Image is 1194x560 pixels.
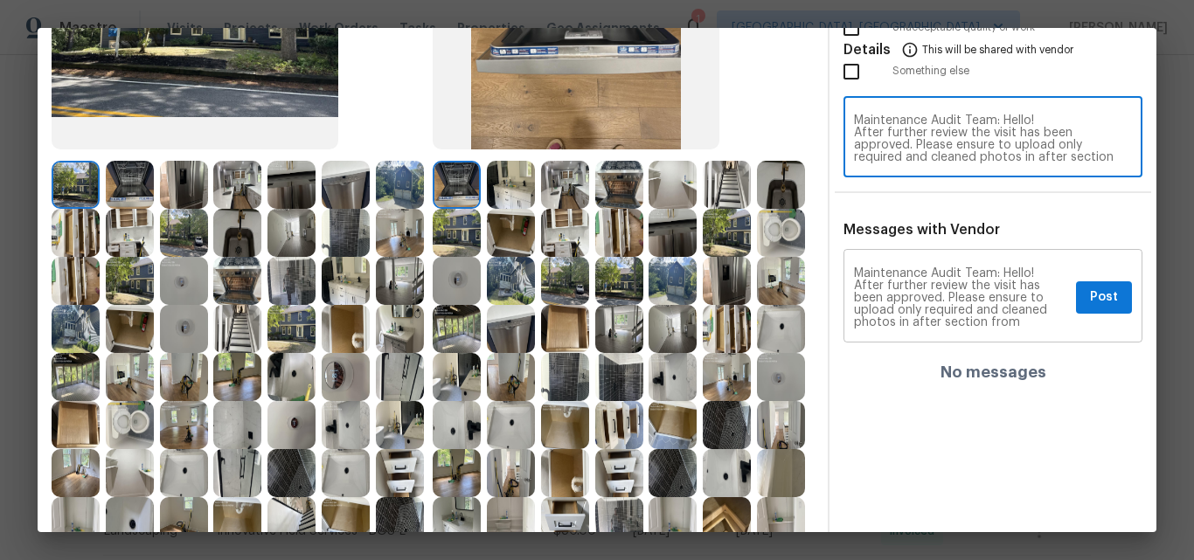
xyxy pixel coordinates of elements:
span: This will be shared with vendor [922,28,1073,70]
button: Post [1076,281,1132,314]
textarea: Maintenance Audit Team: Hello! After further review the visit has been approved. Please ensure to... [854,267,1069,328]
textarea: Maintenance Audit Team: Hello! After further review the visit has been approved. Please ensure to... [854,114,1132,163]
span: Post [1090,287,1118,308]
div: Something else [830,50,1156,93]
span: Messages with Vendor [843,223,1000,237]
span: Something else [892,64,1142,79]
h4: No messages [941,363,1046,381]
span: Details [843,28,891,70]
